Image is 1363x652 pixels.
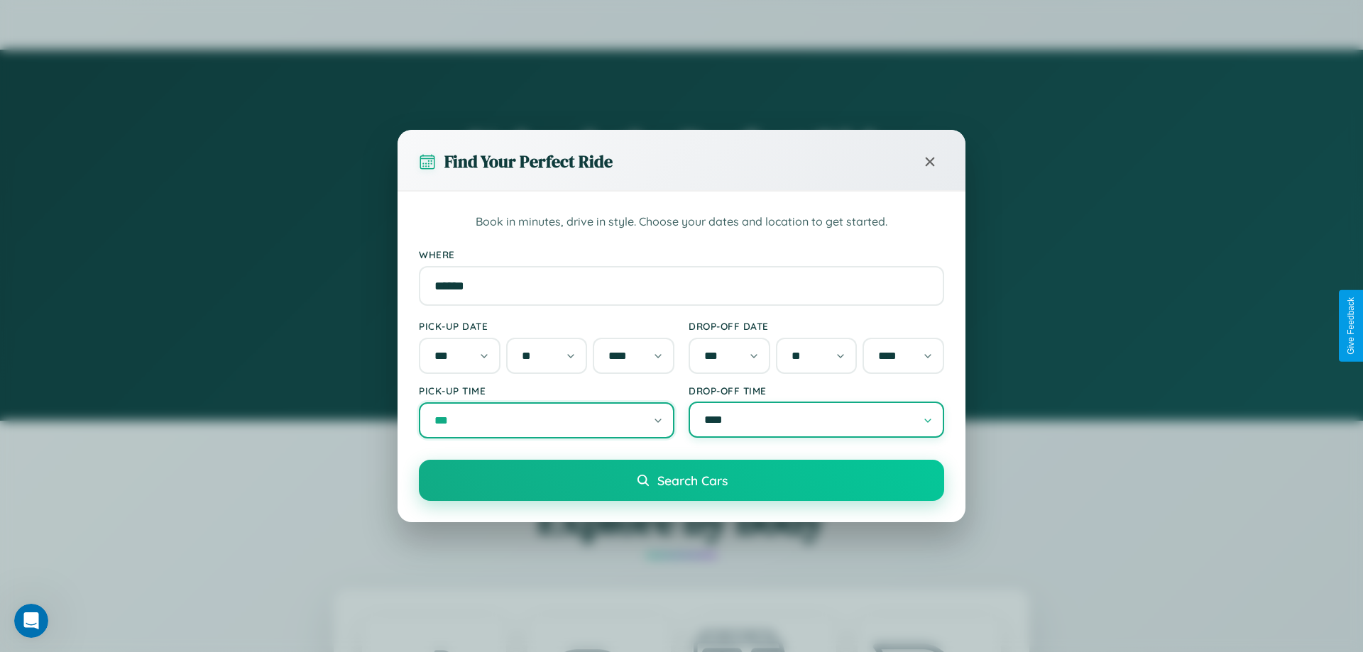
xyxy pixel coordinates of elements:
[419,213,944,231] p: Book in minutes, drive in style. Choose your dates and location to get started.
[689,385,944,397] label: Drop-off Time
[419,248,944,260] label: Where
[419,385,674,397] label: Pick-up Time
[689,320,944,332] label: Drop-off Date
[419,460,944,501] button: Search Cars
[444,150,613,173] h3: Find Your Perfect Ride
[419,320,674,332] label: Pick-up Date
[657,473,728,488] span: Search Cars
